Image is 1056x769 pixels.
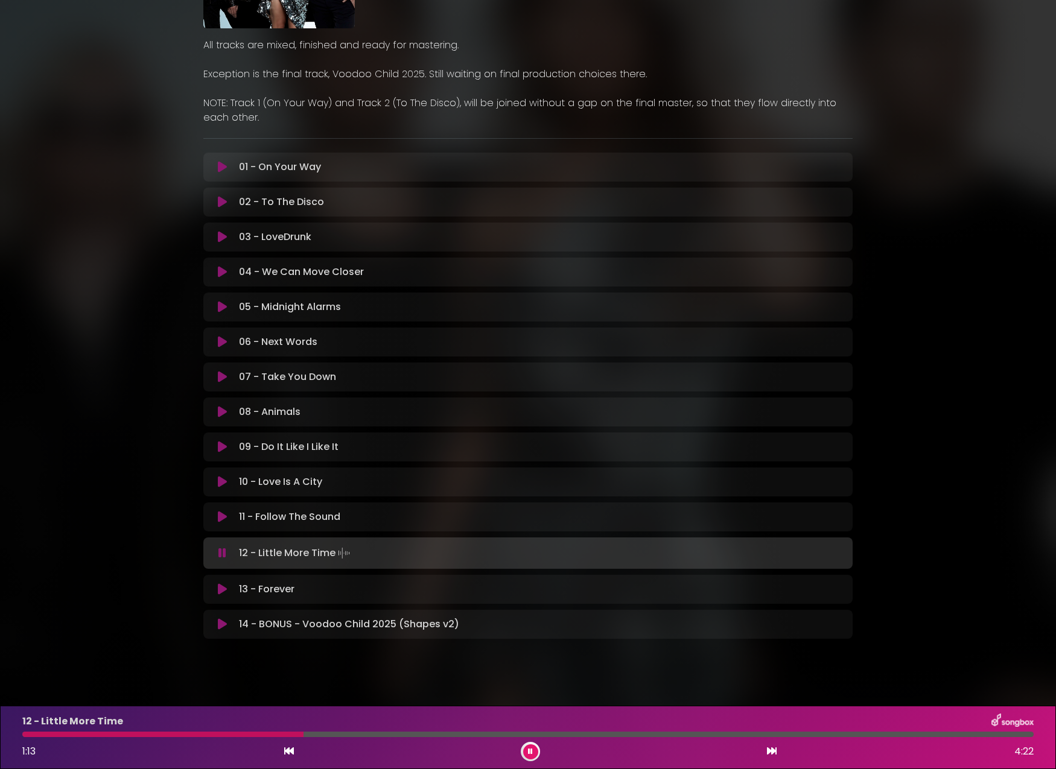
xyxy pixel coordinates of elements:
[239,370,336,384] p: 07 - Take You Down
[239,475,322,489] p: 10 - Love Is A City
[239,405,301,419] p: 08 - Animals
[239,510,340,524] p: 11 - Follow The Sound
[239,195,324,209] p: 02 - To The Disco
[239,265,364,279] p: 04 - We Can Move Closer
[203,96,853,125] p: NOTE: Track 1 (On Your Way) and Track 2 (To The Disco), will be joined without a gap on the final...
[239,440,339,454] p: 09 - Do It Like I Like It
[239,617,459,631] p: 14 - BONUS - Voodoo Child 2025 (Shapes v2)
[239,545,352,562] p: 12 - Little More Time
[239,300,341,314] p: 05 - Midnight Alarms
[239,230,311,244] p: 03 - LoveDrunk
[203,67,853,81] p: Exception is the final track, Voodoo Child 2025. Still waiting on final production choices there.
[336,545,352,562] img: waveform4.gif
[239,335,317,349] p: 06 - Next Words
[239,582,294,597] p: 13 - Forever
[203,38,853,52] p: All tracks are mixed, finished and ready for mastering.
[239,160,321,174] p: 01 - On Your Way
